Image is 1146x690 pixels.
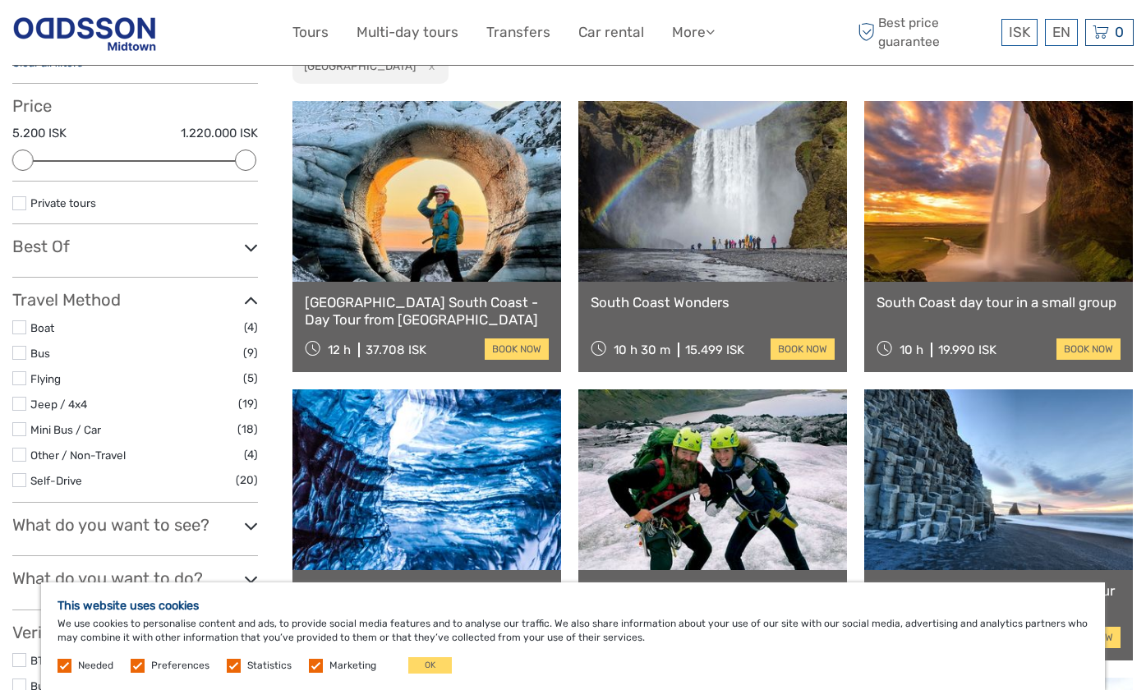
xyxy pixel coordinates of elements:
[357,21,458,44] a: Multi-day tours
[30,347,50,360] a: Bus
[408,657,452,674] button: OK
[247,659,292,673] label: Statistics
[78,659,113,673] label: Needed
[238,394,258,413] span: (19)
[12,12,157,53] img: Reykjavik Residence
[12,96,258,116] h3: Price
[30,196,96,209] a: Private tours
[900,343,923,357] span: 10 h
[58,599,1088,613] h5: This website uses cookies
[236,471,258,490] span: (20)
[244,318,258,337] span: (4)
[614,343,670,357] span: 10 h 30 m
[12,125,67,142] label: 5.200 ISK
[485,338,549,360] a: book now
[30,398,87,411] a: Jeep / 4x4
[328,343,351,357] span: 12 h
[12,290,258,310] h3: Travel Method
[244,445,258,464] span: (4)
[243,369,258,388] span: (5)
[30,474,82,487] a: Self-Drive
[672,21,715,44] a: More
[151,659,209,673] label: Preferences
[189,25,209,45] button: Open LiveChat chat widget
[771,338,835,360] a: book now
[237,420,258,439] span: (18)
[30,372,61,385] a: Flying
[578,21,644,44] a: Car rental
[181,125,258,142] label: 1.220.000 ISK
[418,57,440,75] button: x
[1009,24,1030,40] span: ISK
[366,343,426,357] div: 37.708 ISK
[1112,24,1126,40] span: 0
[12,515,258,535] h3: What do you want to see?
[12,237,258,256] h3: Best Of
[591,294,835,310] a: South Coast Wonders
[30,654,77,667] a: BT Travel
[23,29,186,42] p: We're away right now. Please check back later!
[243,343,258,362] span: (9)
[1045,19,1078,46] div: EN
[292,21,329,44] a: Tours
[12,623,258,642] h3: Verified Operators
[1056,338,1121,360] a: book now
[30,321,54,334] a: Boat
[877,294,1121,310] a: South Coast day tour in a small group
[30,448,126,462] a: Other / Non-Travel
[304,59,416,72] h2: [GEOGRAPHIC_DATA]
[41,582,1105,690] div: We use cookies to personalise content and ads, to provide social media features and to analyse ou...
[854,14,997,50] span: Best price guarantee
[486,21,550,44] a: Transfers
[938,343,996,357] div: 19.990 ISK
[12,568,258,588] h3: What do you want to do?
[30,423,101,436] a: Mini Bus / Car
[305,294,549,328] a: [GEOGRAPHIC_DATA] South Coast - Day Tour from [GEOGRAPHIC_DATA]
[329,659,376,673] label: Marketing
[685,343,744,357] div: 15.499 ISK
